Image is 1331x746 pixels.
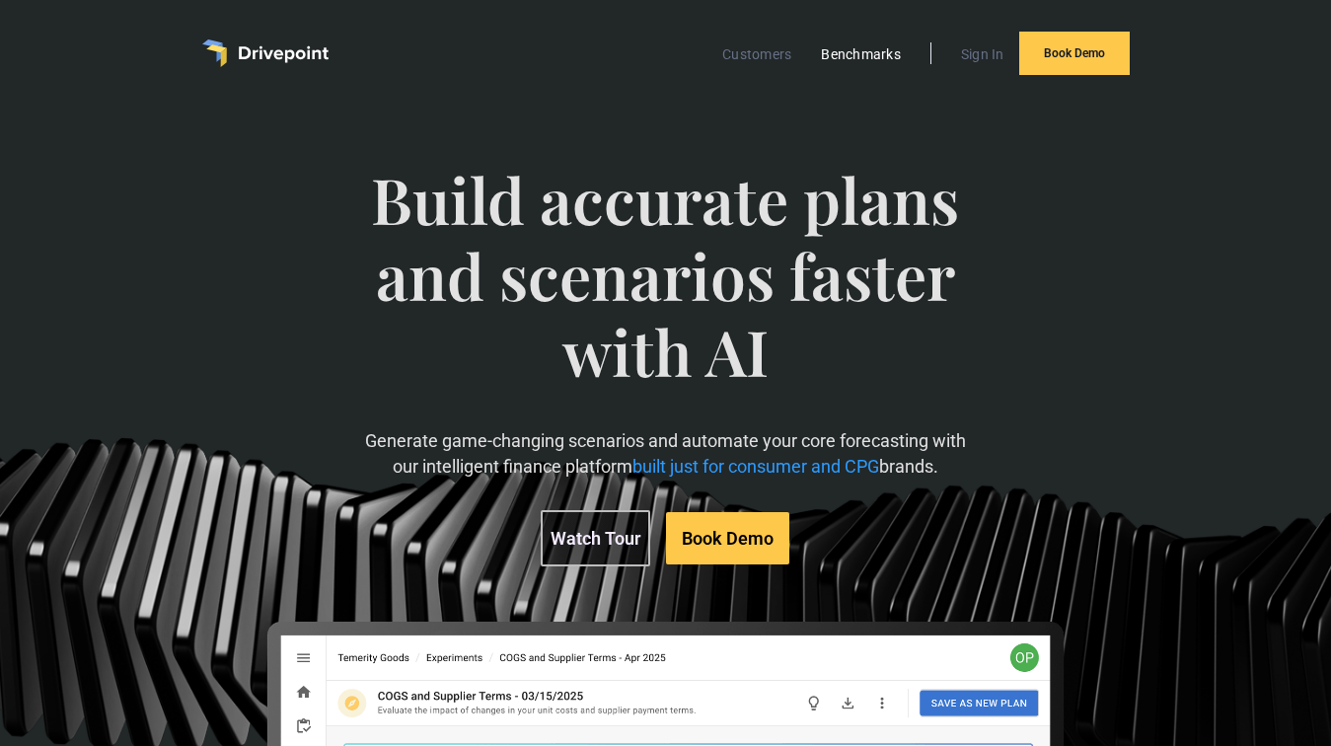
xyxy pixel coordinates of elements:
[632,456,879,477] span: built just for consumer and CPG
[1019,32,1130,75] a: Book Demo
[811,41,911,67] a: Benchmarks
[202,39,329,67] a: home
[712,41,801,67] a: Customers
[666,512,789,564] a: Book Demo
[365,162,966,428] span: Build accurate plans and scenarios faster with AI
[365,428,966,478] p: Generate game-changing scenarios and automate your core forecasting with our intelligent finance ...
[951,41,1014,67] a: Sign In
[541,510,650,566] a: Watch Tour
